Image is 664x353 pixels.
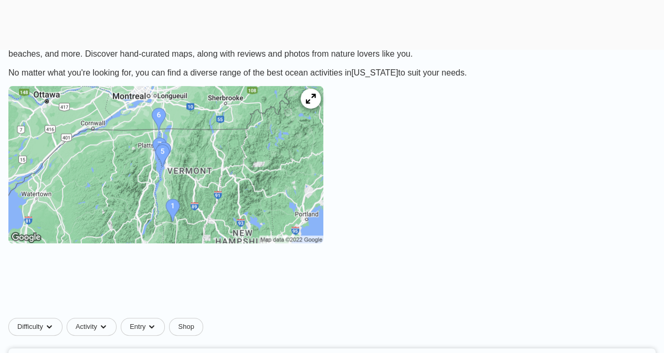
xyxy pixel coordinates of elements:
[17,323,43,331] span: Difficulty
[130,323,145,331] span: Entry
[67,318,121,336] button: Activitydropdown caret
[8,86,323,243] img: Vermont dive site map
[45,323,54,331] img: dropdown caret
[8,318,67,336] button: Difficultydropdown caret
[121,318,169,336] button: Entrydropdown caret
[147,323,156,331] img: dropdown caret
[78,262,587,309] iframe: Advertisement
[99,323,108,331] img: dropdown caret
[76,323,97,331] span: Activity
[169,318,203,336] a: Shop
